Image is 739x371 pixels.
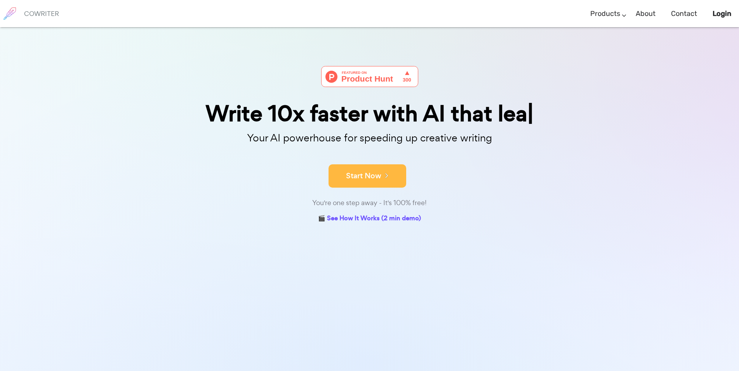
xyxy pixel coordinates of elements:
a: About [636,2,656,25]
b: Login [713,9,731,18]
h6: COWRITER [24,10,59,17]
div: You're one step away - It's 100% free! [176,197,564,209]
a: Contact [671,2,697,25]
a: Login [713,2,731,25]
p: Your AI powerhouse for speeding up creative writing [176,130,564,146]
a: Products [590,2,620,25]
div: Write 10x faster with AI that lea [176,103,564,125]
button: Start Now [329,164,406,188]
img: Cowriter - Your AI buddy for speeding up creative writing | Product Hunt [321,66,418,87]
a: 🎬 See How It Works (2 min demo) [318,213,421,225]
